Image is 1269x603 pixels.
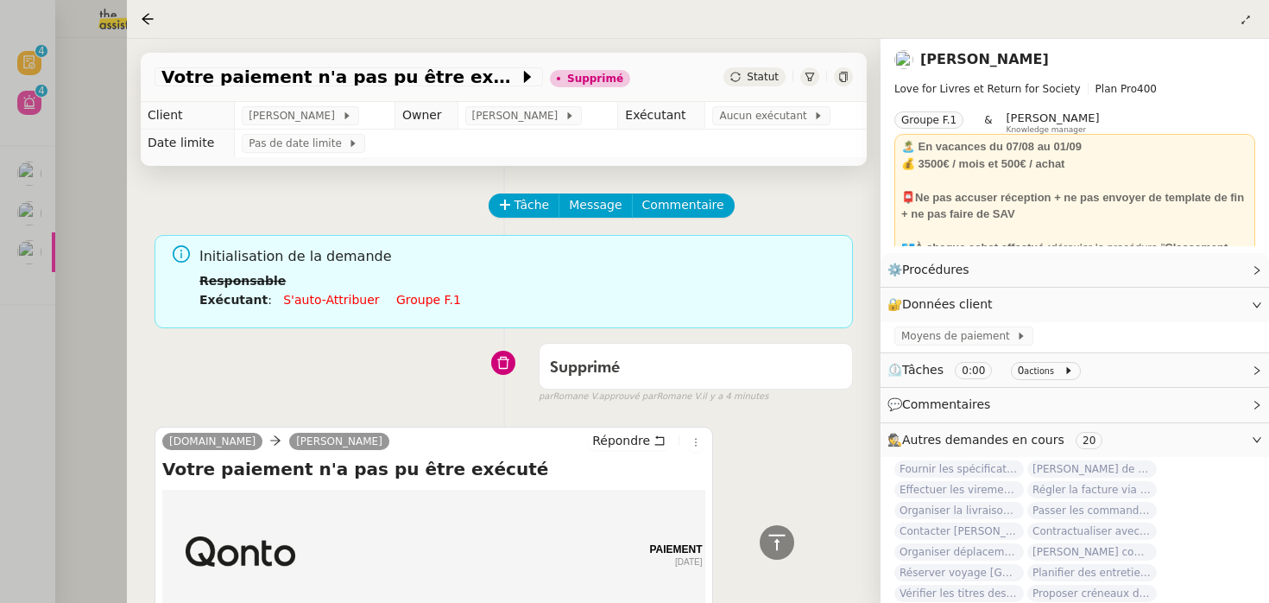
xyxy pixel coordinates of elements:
span: [PERSON_NAME] [249,107,341,124]
span: ⏲️ [887,363,1088,377]
span: Initialisation de la demande [199,245,839,269]
span: [PERSON_NAME] de Love For Livres vous invite à utiliser Qonto [1027,460,1157,478]
strong: 💰 3500€ / mois et 500€ / achat [901,157,1064,170]
a: Groupe f.1 [396,293,461,307]
span: par [539,390,553,404]
div: ⏲️Tâches 0:00 0actions [881,353,1269,387]
span: Commentaires [902,397,990,411]
span: Régler la facture via Qonto [1027,481,1157,498]
app-user-label: Knowledge manager [1007,111,1100,134]
button: Message [559,194,632,218]
b: Responsable [199,274,286,288]
div: 🔐Données client [881,288,1269,321]
span: Knowledge manager [1007,125,1087,135]
span: Moyens de paiement [901,327,1016,345]
span: Planifier des entretiens de recrutement [1027,564,1157,581]
span: Données client [902,297,993,311]
span: Réserver voyage [GEOGRAPHIC_DATA] [894,564,1024,581]
span: Passer les commandes de livres Impactes [1027,502,1157,519]
strong: 📮Ne pas accuser réception + ne pas envoyer de template de fin + ne pas faire de SAV [901,191,1244,221]
div: 💬Commentaires [881,388,1269,422]
span: [PERSON_NAME] commandes projet Impactes [1027,543,1157,561]
span: Vérifier les titres des livres à recevoir [894,585,1024,602]
nz-tag: 0:00 [955,362,992,379]
span: Organiser déplacement à [GEOGRAPHIC_DATA] [894,543,1024,561]
span: ⚙️ [887,260,977,280]
span: Pas de date limite [249,135,348,152]
span: Fournir les spécifications de l'étagère [894,460,1024,478]
button: Tâche [489,194,560,218]
span: il y a 4 minutes [702,390,768,404]
span: Votre paiement n'a pas pu être exécuté [161,68,519,86]
span: 🔐 [887,295,1000,314]
span: Autres demandes en cours [902,433,1064,447]
span: : [268,293,272,307]
span: Tâche [515,195,550,215]
span: Tâches [902,363,944,377]
button: Répondre [586,431,672,450]
span: Contacter [PERSON_NAME] pour sessions post-formation [894,523,1024,540]
td: PAIEMENT [306,535,703,555]
span: 💬 [887,397,998,411]
div: dérouler la procédure " " [901,239,1248,273]
a: [PERSON_NAME] [289,434,389,449]
td: Client [141,102,235,130]
span: 0 [1018,365,1025,377]
span: Procédures [902,263,969,276]
span: Love for Livres et Return for Society [894,83,1081,95]
span: Statut [747,71,779,83]
img: Qonto [184,535,297,568]
a: [DOMAIN_NAME] [162,434,262,449]
span: Aucun exécutant [719,107,813,124]
span: Plan Pro [1095,83,1137,95]
span: [PERSON_NAME] [1007,111,1100,124]
b: Exécutant [199,293,268,307]
td: Owner [395,102,458,130]
div: ⚙️Procédures [881,253,1269,287]
h4: Votre paiement n'a pas pu être exécuté [162,457,705,481]
strong: 🏝️﻿ En vacances du 07/08 au 01/09 [901,140,1082,153]
span: Effectuer les virements des salaires [894,481,1024,498]
span: approuvé par [598,390,656,404]
span: Répondre [592,432,650,449]
button: Commentaire [632,194,735,218]
a: [PERSON_NAME] [920,51,1049,67]
nz-tag: Groupe F.1 [894,111,963,129]
span: 🕵️ [887,433,1109,447]
div: Supprimé [567,73,623,84]
span: 400 [1137,83,1157,95]
td: Date limite [141,130,235,157]
img: users%2FtFhOaBya8rNVU5KG7br7ns1BCvi2%2Favatar%2Faa8c47da-ee6c-4101-9e7d-730f2e64f978 [894,50,913,69]
span: Proposer créneaux d'échange en septembre [1027,585,1157,602]
td: Exécutant [618,102,705,130]
span: [PERSON_NAME] [472,107,565,124]
span: & [984,111,992,134]
nz-tag: 20 [1076,432,1102,449]
span: Contractualiser avec SKEMA pour apprentissage [1027,523,1157,540]
small: actions [1024,366,1054,376]
span: Supprimé [550,360,620,376]
a: S'auto-attribuer [283,293,379,307]
span: Commentaire [642,195,724,215]
small: Romane V. Romane V. [539,390,769,404]
span: Message [569,195,622,215]
div: 🕵️Autres demandes en cours 20 [881,423,1269,457]
span: Organiser la livraison à [GEOGRAPHIC_DATA] [894,502,1024,519]
u: 💶À chaque achat effectué : [901,241,1051,254]
td: [DATE] [306,555,703,568]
